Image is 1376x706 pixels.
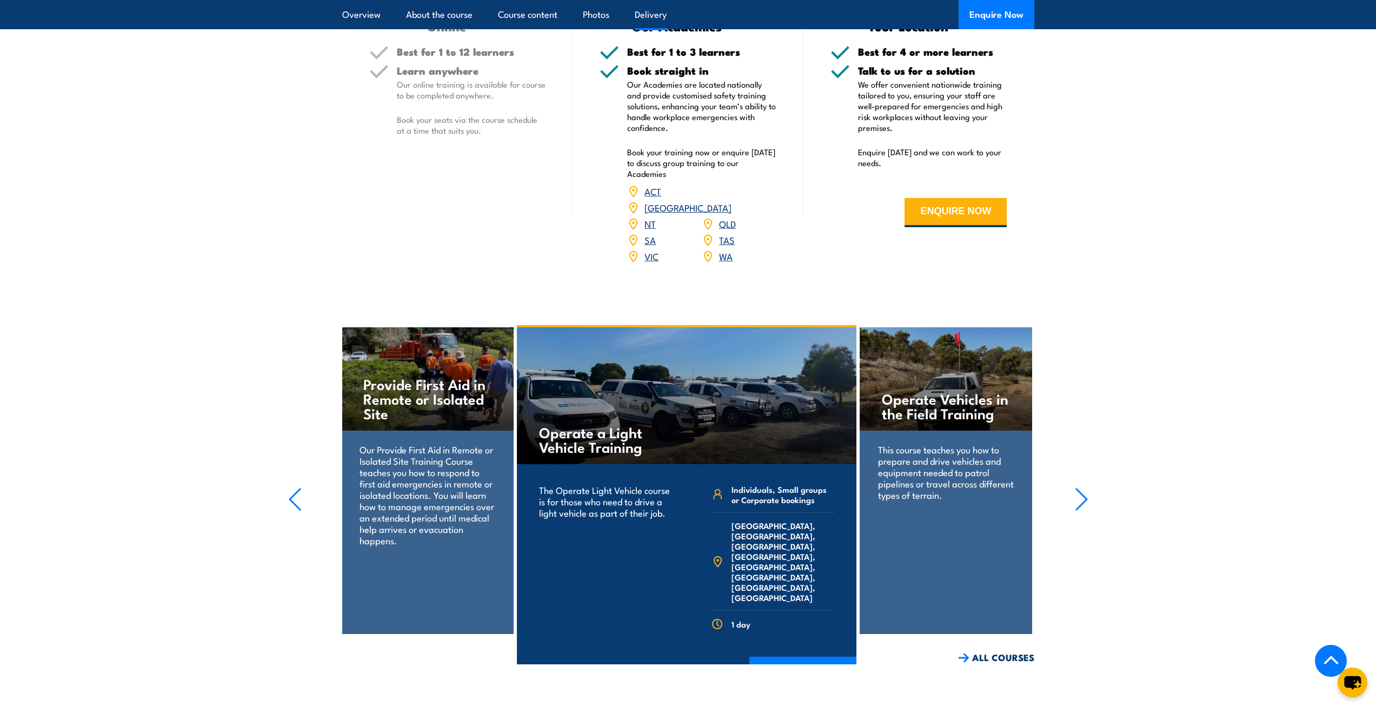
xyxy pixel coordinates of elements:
[749,657,856,685] a: COURSE DETAILS
[360,444,495,546] p: Our Provide First Aid in Remote or Isolated Site Training Course teaches you how to respond to fi...
[732,619,750,629] span: 1 day
[644,233,656,246] a: SA
[878,444,1014,500] p: This course teaches you how to prepare and drive vehicles and equipment needed to patrol pipeline...
[644,184,661,197] a: ACT
[858,65,1007,76] h5: Talk to us for a solution
[627,47,776,57] h5: Best for 1 to 3 learners
[397,79,546,101] p: Our online training is available for course to be completed anywhere.
[905,198,1007,227] button: ENQUIRE NOW
[397,114,546,136] p: Book your seats via the course schedule at a time that suits you.
[732,484,834,505] span: Individuals, Small groups or Corporate bookings
[644,201,732,214] a: [GEOGRAPHIC_DATA]
[882,391,1010,420] h4: Operate Vehicles in the Field Training
[600,20,755,32] h3: Our Academies
[363,377,491,420] h4: Provide First Aid in Remote or Isolated Site
[644,217,656,230] a: NT
[627,147,776,179] p: Book your training now or enquire [DATE] to discuss group training to our Academies
[539,425,666,454] h4: Operate a Light Vehicle Training
[732,520,834,603] span: [GEOGRAPHIC_DATA], [GEOGRAPHIC_DATA], [GEOGRAPHIC_DATA], [GEOGRAPHIC_DATA], [GEOGRAPHIC_DATA], [G...
[397,65,546,76] h5: Learn anywhere
[858,79,1007,133] p: We offer convenient nationwide training tailored to you, ensuring your staff are well-prepared fo...
[858,147,1007,168] p: Enquire [DATE] and we can work to your needs.
[627,79,776,133] p: Our Academies are located nationally and provide customised safety training solutions, enhancing ...
[539,484,673,518] p: The Operate Light Vehicle course is for those who need to drive a light vehicle as part of their ...
[644,249,659,262] a: VIC
[1338,668,1367,697] button: chat-button
[858,47,1007,57] h5: Best for 4 or more learners
[719,217,736,230] a: QLD
[719,249,733,262] a: WA
[397,47,546,57] h5: Best for 1 to 12 learners
[719,233,735,246] a: TAS
[627,65,776,76] h5: Book straight in
[958,651,1034,664] a: ALL COURSES
[369,20,524,32] h3: Online
[830,20,986,32] h3: Your Location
